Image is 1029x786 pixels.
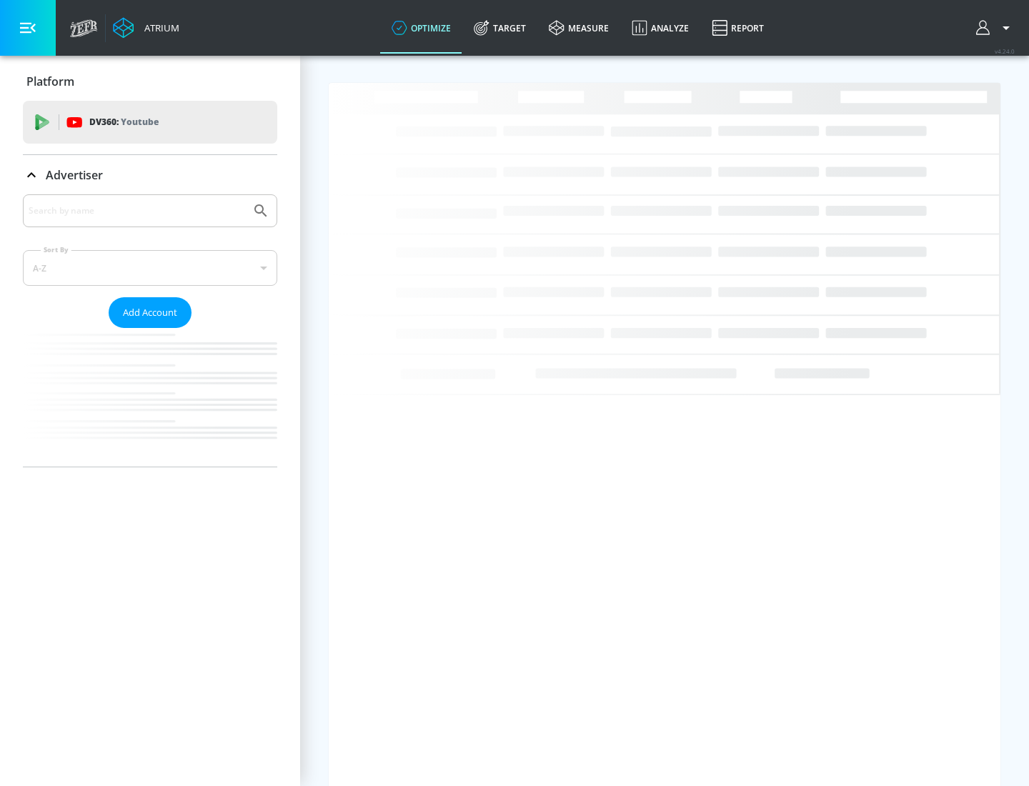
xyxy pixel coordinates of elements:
[139,21,179,34] div: Atrium
[23,328,277,467] nav: list of Advertiser
[23,194,277,467] div: Advertiser
[29,202,245,220] input: Search by name
[113,17,179,39] a: Atrium
[462,2,537,54] a: Target
[23,61,277,101] div: Platform
[700,2,775,54] a: Report
[46,167,103,183] p: Advertiser
[537,2,620,54] a: measure
[41,245,71,254] label: Sort By
[89,114,159,130] p: DV360:
[121,114,159,129] p: Youtube
[380,2,462,54] a: optimize
[26,74,74,89] p: Platform
[620,2,700,54] a: Analyze
[109,297,192,328] button: Add Account
[23,155,277,195] div: Advertiser
[123,304,177,321] span: Add Account
[23,250,277,286] div: A-Z
[23,101,277,144] div: DV360: Youtube
[995,47,1015,55] span: v 4.24.0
